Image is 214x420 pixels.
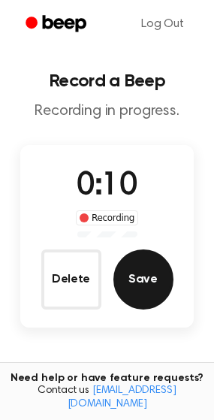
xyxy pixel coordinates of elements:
[12,102,202,121] p: Recording in progress.
[76,210,138,225] div: Recording
[9,385,205,411] span: Contact us
[68,385,176,409] a: [EMAIL_ADDRESS][DOMAIN_NAME]
[12,72,202,90] h1: Record a Beep
[113,249,173,310] button: Save Audio Record
[77,171,137,202] span: 0:10
[126,6,199,42] a: Log Out
[41,249,101,310] button: Delete Audio Record
[15,10,100,39] a: Beep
